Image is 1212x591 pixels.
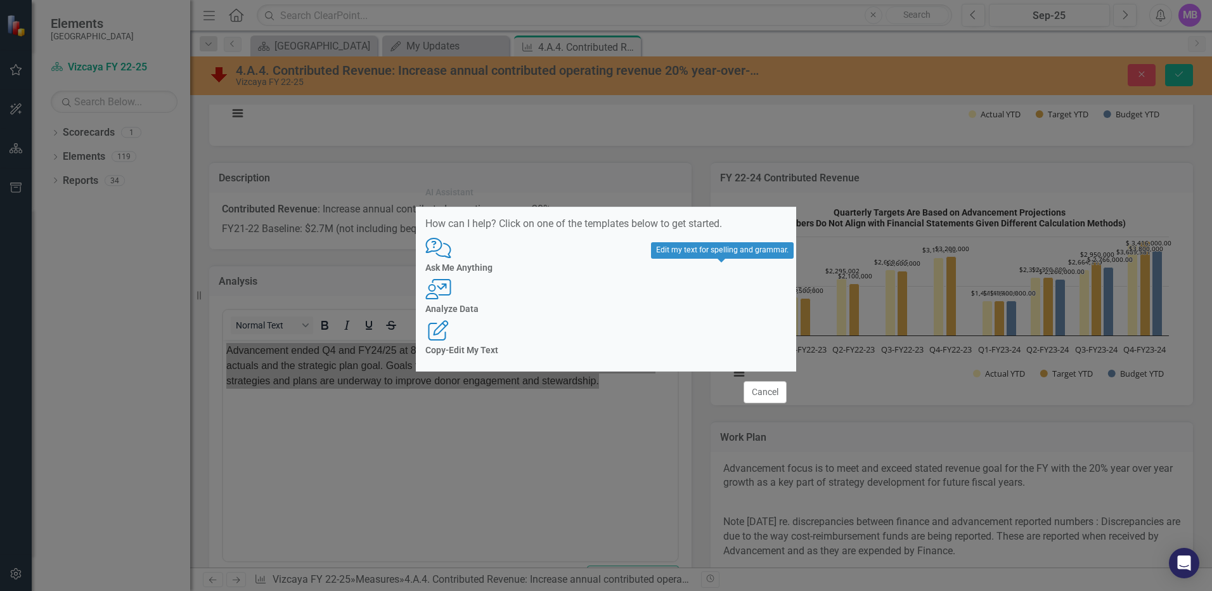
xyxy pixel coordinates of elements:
[425,188,474,197] div: AI Assistant
[425,263,787,273] h4: Ask Me Anything
[425,346,787,355] h4: Copy-Edit My Text
[3,3,451,49] p: Advancement ended Q4 and FY24/25 at 89% to goal. This is in part due to misalignment between actu...
[425,304,787,314] h4: Analyze Data
[1169,548,1199,578] div: Open Intercom Messenger
[651,242,794,259] div: Edit my text for spelling and grammar.
[744,381,787,403] button: Cancel
[425,217,787,231] p: How can I help? Click on one of the templates below to get started.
